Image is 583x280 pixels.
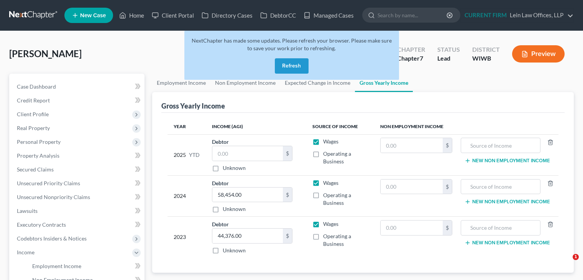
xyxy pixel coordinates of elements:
span: Codebtors Insiders & Notices [17,235,87,242]
span: Operating a Business [323,150,351,165]
span: Operating a Business [323,192,351,206]
a: Property Analysis [11,149,145,163]
th: Year [168,119,206,134]
a: Executory Contracts [11,218,145,232]
label: Debtor [212,220,229,228]
a: Managed Cases [300,8,358,22]
a: Directory Cases [198,8,256,22]
input: 0.00 [381,180,443,194]
label: Unknown [223,164,246,172]
div: WIWB [472,54,500,63]
span: Wages [323,138,338,145]
a: Client Portal [148,8,198,22]
div: Lead [437,54,460,63]
input: Source of Income [465,221,536,235]
span: Case Dashboard [17,83,56,90]
a: Home [115,8,148,22]
a: Employment Income [152,74,210,92]
th: Source of Income [306,119,374,134]
input: Search by name... [378,8,448,22]
span: Employment Income [32,263,81,269]
span: Client Profile [17,111,49,117]
iframe: Intercom live chat [557,254,575,272]
div: $ [283,229,292,243]
a: Employment Income [26,259,145,273]
span: [PERSON_NAME] [9,48,82,59]
input: 0.00 [212,188,283,202]
div: 2025 [174,138,200,172]
label: Debtor [212,179,229,187]
th: Income (AGI) [206,119,306,134]
span: Wages [323,221,338,227]
span: YTD [189,151,200,159]
button: New Non Employment Income [465,158,550,164]
div: 2023 [174,220,200,254]
div: $ [443,221,452,235]
input: 0.00 [212,146,283,161]
button: Refresh [275,58,309,74]
span: Lawsuits [17,208,38,214]
div: $ [283,188,292,202]
a: Unsecured Priority Claims [11,176,145,190]
a: Lawsuits [11,204,145,218]
a: Credit Report [11,94,145,107]
a: Case Dashboard [11,80,145,94]
div: Gross Yearly Income [161,101,225,110]
span: New Case [80,13,106,18]
a: CURRENT FIRMLein Law Offices, LLP [461,8,573,22]
div: 2024 [174,179,200,213]
input: 0.00 [212,229,283,243]
div: Status [437,45,460,54]
div: $ [443,180,452,194]
span: Operating a Business [323,233,351,247]
strong: CURRENT FIRM [465,12,507,18]
input: 0.00 [381,221,443,235]
button: Preview [512,45,565,63]
input: 0.00 [381,138,443,153]
span: Wages [323,180,338,186]
label: Unknown [223,247,246,254]
th: Non Employment Income [374,119,558,134]
button: New Non Employment Income [465,240,550,246]
span: Unsecured Nonpriority Claims [17,194,90,200]
input: Source of Income [465,138,536,153]
span: Real Property [17,125,50,131]
button: New Non Employment Income [465,199,550,205]
div: Chapter [397,45,425,54]
span: Income [17,249,34,255]
label: Debtor [212,138,229,146]
a: Secured Claims [11,163,145,176]
span: 1 [573,254,579,260]
span: Property Analysis [17,152,59,159]
input: Source of Income [465,180,536,194]
span: Unsecured Priority Claims [17,180,80,186]
span: Secured Claims [17,166,54,173]
label: Unknown [223,205,246,213]
span: Personal Property [17,138,61,145]
a: Unsecured Nonpriority Claims [11,190,145,204]
a: DebtorCC [256,8,300,22]
span: NextChapter has made some updates. Please refresh your browser. Please make sure to save your wor... [192,37,392,51]
div: Chapter [397,54,425,63]
div: $ [283,146,292,161]
span: Credit Report [17,97,50,104]
div: District [472,45,500,54]
span: 7 [420,54,423,62]
span: Executory Contracts [17,221,66,228]
div: $ [443,138,452,153]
